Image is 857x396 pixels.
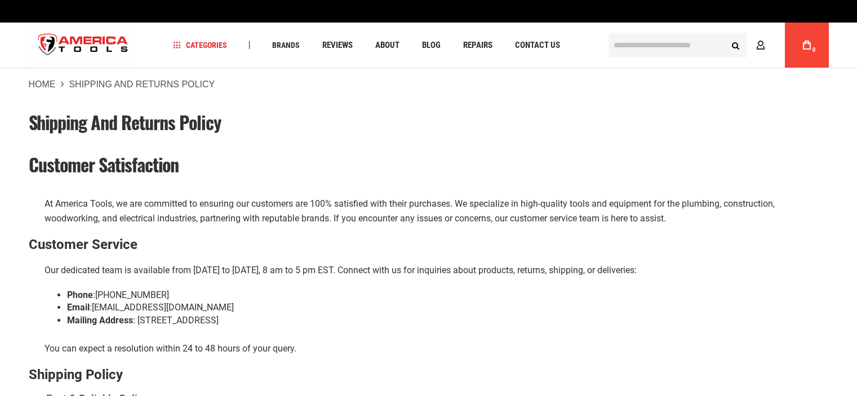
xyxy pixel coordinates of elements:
a: Reviews [317,38,358,53]
h1: Customer Satisfaction [29,154,829,174]
a: Categories [168,38,232,53]
span: Repairs [463,41,492,50]
a: About [370,38,405,53]
h2: Customer Service [29,237,829,252]
a: store logo [29,24,138,66]
b: Email [67,302,90,313]
span: About [375,41,399,50]
p: Our dedicated team is available from [DATE] to [DATE], 8 am to 5 pm EST. Connect with us for inqu... [45,263,829,278]
a: Repairs [458,38,498,53]
a: [EMAIL_ADDRESS][DOMAIN_NAME] [92,302,234,313]
a: Brands [267,38,305,53]
h2: Shipping Policy [29,367,829,382]
a: Contact Us [510,38,565,53]
a: [PHONE_NUMBER] [95,290,169,300]
a: Blog [417,38,446,53]
img: America Tools [29,24,138,66]
span: Shipping and Returns Policy [29,109,221,135]
li: : [STREET_ADDRESS] [67,314,829,327]
a: Home [29,79,56,90]
span: Brands [272,41,300,49]
p: At America Tools, we are committed to ensuring our customers are 100% satisfied with their purcha... [45,197,829,225]
li: : [67,301,829,314]
b: Mailing Address [67,315,133,326]
b: Phone [67,290,93,300]
span: Blog [422,41,441,50]
a: 0 [796,23,818,68]
span: Categories [173,41,227,49]
span: Contact Us [515,41,560,50]
span: Reviews [322,41,353,50]
li: : [67,289,829,302]
button: Search [725,34,747,56]
strong: Shipping and Returns Policy [69,79,215,89]
p: You can expect a resolution within 24 to 48 hours of your query. [45,341,829,356]
span: 0 [812,47,816,53]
